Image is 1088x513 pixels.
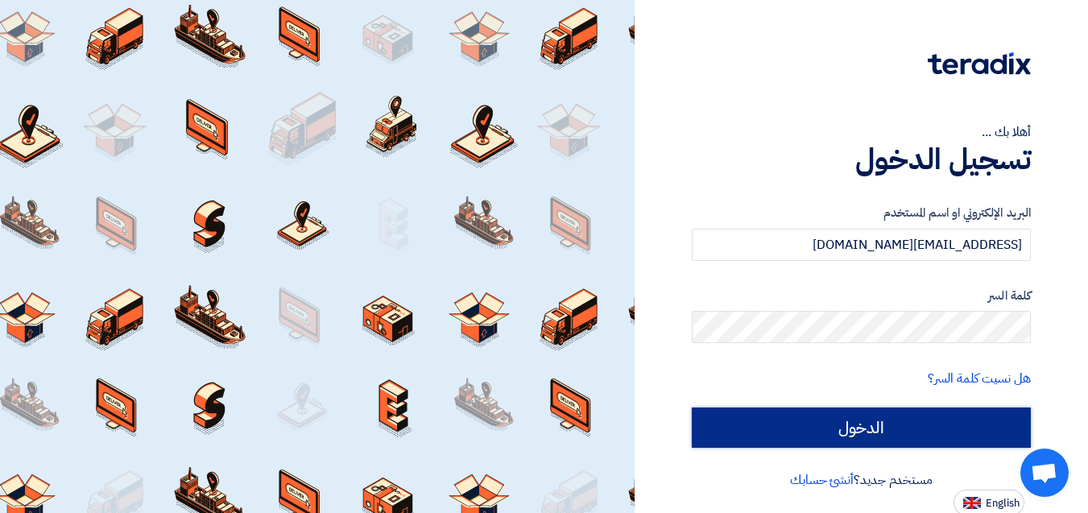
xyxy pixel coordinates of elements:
[692,122,1031,142] div: أهلا بك ...
[928,52,1031,75] img: Teradix logo
[928,369,1031,388] a: هل نسيت كلمة السر؟
[963,497,981,509] img: en-US.png
[692,470,1031,490] div: مستخدم جديد؟
[692,229,1031,261] input: أدخل بريد العمل الإلكتروني او اسم المستخدم الخاص بك ...
[692,204,1031,222] label: البريد الإلكتروني او اسم المستخدم
[1020,449,1069,497] div: Open chat
[692,408,1031,448] input: الدخول
[986,498,1020,509] span: English
[692,142,1031,177] h1: تسجيل الدخول
[790,470,854,490] a: أنشئ حسابك
[692,287,1031,305] label: كلمة السر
